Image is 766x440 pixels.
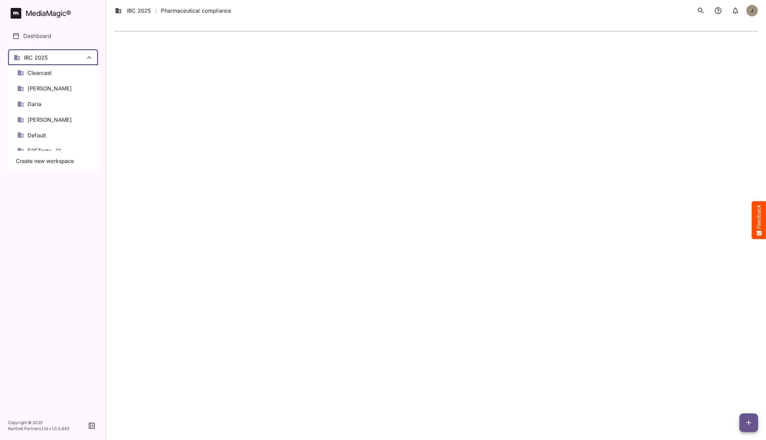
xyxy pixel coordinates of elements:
button: notifications [711,4,725,17]
span: [PERSON_NAME] [28,85,72,92]
span: Clearcast [28,69,52,77]
span: Daria [28,100,41,108]
span: Create new workspace [16,157,74,165]
a: IBC 2025 [115,7,151,15]
span: E2ETests__CI [28,147,61,155]
span: [PERSON_NAME] [28,116,72,124]
div: J [746,5,758,17]
button: search [694,4,707,17]
button: Feedback [752,201,766,239]
button: notifications [729,4,742,17]
span: Default [28,132,46,139]
button: Create new workspace [12,155,94,168]
span: / [155,7,157,15]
